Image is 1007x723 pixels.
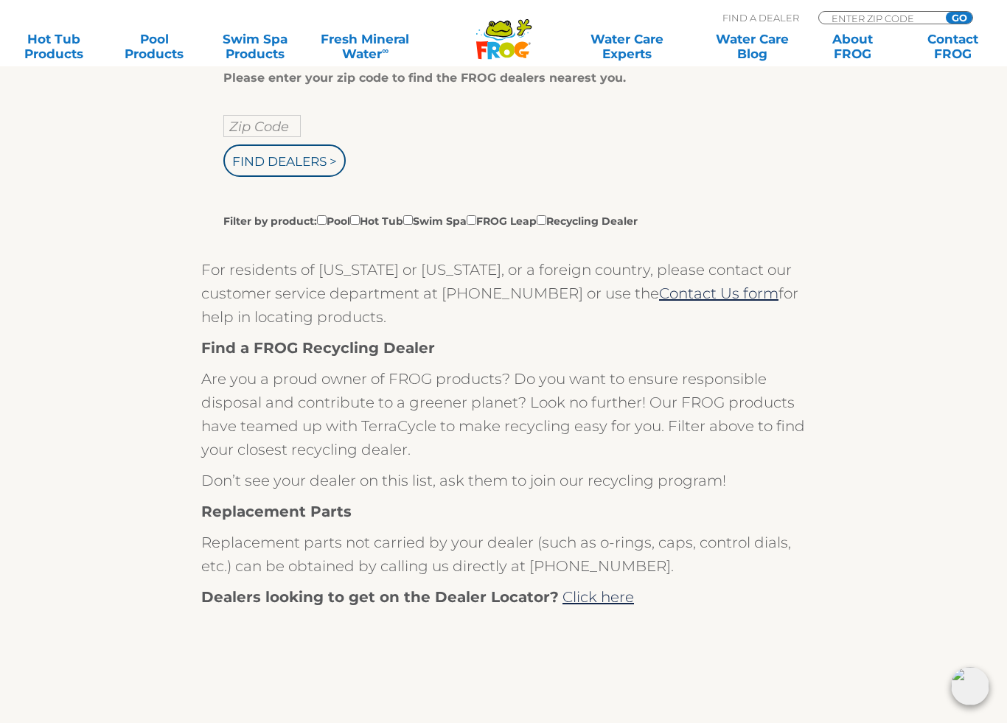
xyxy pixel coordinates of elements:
[946,12,972,24] input: GO
[537,215,546,225] input: Filter by product:PoolHot TubSwim SpaFROG LeapRecycling Dealer
[201,339,435,357] strong: Find a FROG Recycling Dealer
[382,45,388,56] sup: ∞
[201,531,806,578] p: Replacement parts not carried by your dealer (such as o-rings, caps, control dials, etc.) can be ...
[316,32,414,61] a: Fresh MineralWater∞
[467,215,476,225] input: Filter by product:PoolHot TubSwim SpaFROG LeapRecycling Dealer
[814,32,892,61] a: AboutFROG
[403,215,413,225] input: Filter by product:PoolHot TubSwim SpaFROG LeapRecycling Dealer
[201,588,559,606] strong: Dealers looking to get on the Dealer Locator?
[713,32,791,61] a: Water CareBlog
[722,11,799,24] p: Find A Dealer
[830,12,930,24] input: Zip Code Form
[201,367,806,461] p: Are you a proud owner of FROG products? Do you want to ensure responsible disposal and contribute...
[914,32,992,61] a: ContactFROG
[562,588,634,606] a: Click here
[350,215,360,225] input: Filter by product:PoolHot TubSwim SpaFROG LeapRecycling Dealer
[223,144,346,177] input: Find Dealers >
[659,284,778,302] a: Contact Us form
[223,71,773,85] div: Please enter your zip code to find the FROG dealers nearest you.
[563,32,690,61] a: Water CareExperts
[115,32,193,61] a: PoolProducts
[201,469,806,492] p: Don’t see your dealer on this list, ask them to join our recycling program!
[201,258,806,329] p: For residents of [US_STATE] or [US_STATE], or a foreign country, please contact our customer serv...
[317,215,327,225] input: Filter by product:PoolHot TubSwim SpaFROG LeapRecycling Dealer
[216,32,294,61] a: Swim SpaProducts
[201,503,352,520] strong: Replacement Parts
[951,667,989,705] img: openIcon
[15,32,93,61] a: Hot TubProducts
[223,212,638,228] label: Filter by product: Pool Hot Tub Swim Spa FROG Leap Recycling Dealer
